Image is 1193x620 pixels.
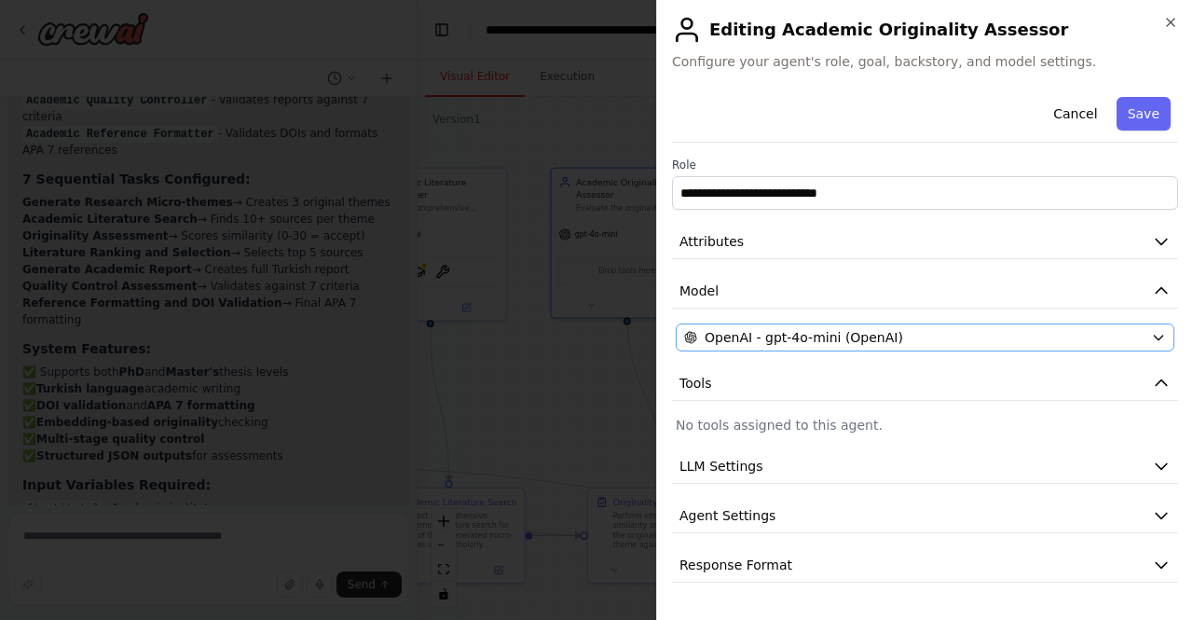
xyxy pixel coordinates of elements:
[679,282,719,300] span: Model
[676,416,1174,434] p: No tools assigned to this agent.
[672,499,1178,533] button: Agent Settings
[676,324,1174,351] button: OpenAI - gpt-4o-mini (OpenAI)
[672,274,1178,309] button: Model
[679,457,763,475] span: LLM Settings
[672,158,1178,172] label: Role
[672,225,1178,259] button: Attributes
[672,52,1178,71] span: Configure your agent's role, goal, backstory, and model settings.
[1117,97,1171,131] button: Save
[679,556,792,574] span: Response Format
[1042,97,1108,131] button: Cancel
[679,506,775,525] span: Agent Settings
[672,366,1178,401] button: Tools
[679,232,744,251] span: Attributes
[672,15,1178,45] h2: Editing Academic Originality Assessor
[672,449,1178,484] button: LLM Settings
[679,374,712,393] span: Tools
[672,548,1178,583] button: Response Format
[705,328,903,347] span: OpenAI - gpt-4o-mini (OpenAI)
